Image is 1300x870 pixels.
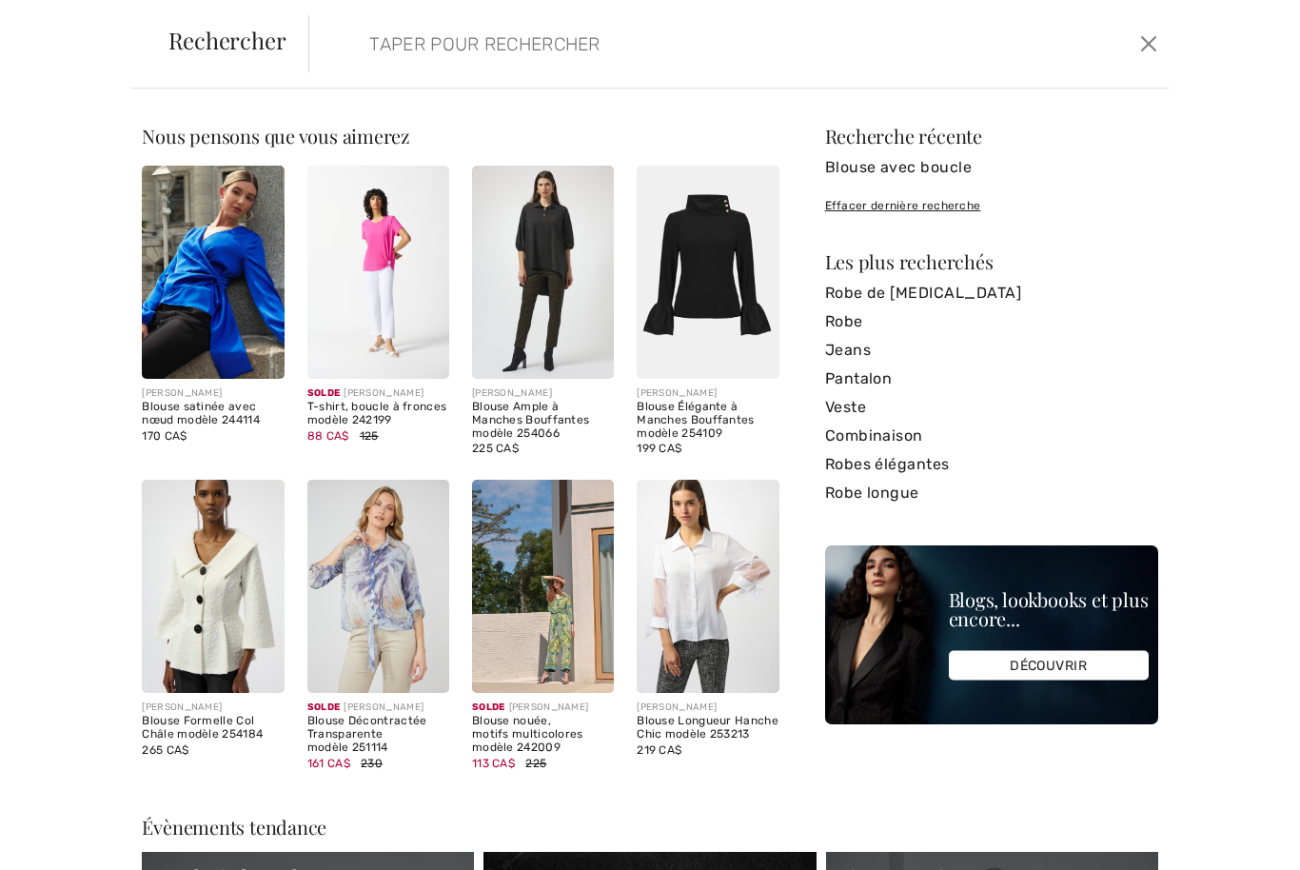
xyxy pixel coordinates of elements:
[472,702,505,713] span: Solde
[637,743,681,757] span: 219 CA$
[825,365,1158,393] a: Pantalon
[637,166,778,379] img: Blouse Élégante à Manches Bouffantes modèle 254109. Black
[637,442,681,455] span: 199 CA$
[472,480,614,693] img: Blouse nouée, motifs multicolores modèle 242009. Vanilla/Multi
[142,123,410,148] span: Nous pensons que vous aimerez
[142,401,284,427] div: Blouse satinée avec nœud modèle 244114
[825,422,1158,450] a: Combinaison
[949,590,1149,628] div: Blogs, lookbooks et plus encore...
[307,429,349,443] span: 88 CA$
[637,715,778,741] div: Blouse Longueur Hanche Chic modèle 253213
[142,743,188,757] span: 265 CA$
[361,757,383,770] span: 230
[472,442,519,455] span: 225 CA$
[307,386,449,401] div: [PERSON_NAME]
[472,166,614,379] img: Blouse Ample à Manches Bouffantes modèle 254066. Black
[142,701,284,715] div: [PERSON_NAME]
[825,479,1158,507] a: Robe longue
[1134,29,1162,59] button: Ferme
[825,127,1158,146] div: Recherche récente
[307,702,341,713] span: Solde
[142,480,284,693] img: Blouse Formelle Col Châle modèle 254184. Black
[307,401,449,427] div: T-shirt, boucle à fronces modèle 242199
[472,757,515,770] span: 113 CA$
[47,13,85,30] span: Aide
[360,429,379,443] span: 125
[307,166,449,379] img: T-shirt, boucle à fronces modèle 242199. Ultra pink
[825,393,1158,422] a: Veste
[472,701,614,715] div: [PERSON_NAME]
[307,715,449,754] div: Blouse Décontractée Transparente modèle 251114
[949,651,1149,681] div: DÉCOUVRIR
[825,252,1158,271] div: Les plus recherchés
[825,197,1158,214] div: Effacer dernière recherche
[142,386,284,401] div: [PERSON_NAME]
[637,386,778,401] div: [PERSON_NAME]
[525,757,546,770] span: 225
[825,545,1158,724] img: Blogs, lookbooks et plus encore...
[825,279,1158,307] a: Robe de [MEDICAL_DATA]
[142,818,1157,837] div: Évènements tendance
[307,480,449,693] img: Blouse Décontractée Transparente modèle 251114. Blue/beige
[142,166,284,379] img: Blouse satinée avec nœud modèle 244114. Royal
[472,386,614,401] div: [PERSON_NAME]
[355,15,939,72] input: TAPER POUR RECHERCHER
[307,701,449,715] div: [PERSON_NAME]
[825,153,1158,182] a: Blouse avec boucle
[637,480,778,693] img: Blouse Longueur Hanche Chic modèle 253213. Black
[825,307,1158,336] a: Robe
[637,401,778,440] div: Blouse Élégante à Manches Bouffantes modèle 254109
[307,757,350,770] span: 161 CA$
[472,401,614,440] div: Blouse Ample à Manches Bouffantes modèle 254066
[825,336,1158,365] a: Jeans
[307,387,341,399] span: Solde
[637,701,778,715] div: [PERSON_NAME]
[168,29,286,51] span: Rechercher
[472,715,614,754] div: Blouse nouée, motifs multicolores modèle 242009
[825,450,1158,479] a: Robes élégantes
[142,429,187,443] span: 170 CA$
[142,715,284,741] div: Blouse Formelle Col Châle modèle 254184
